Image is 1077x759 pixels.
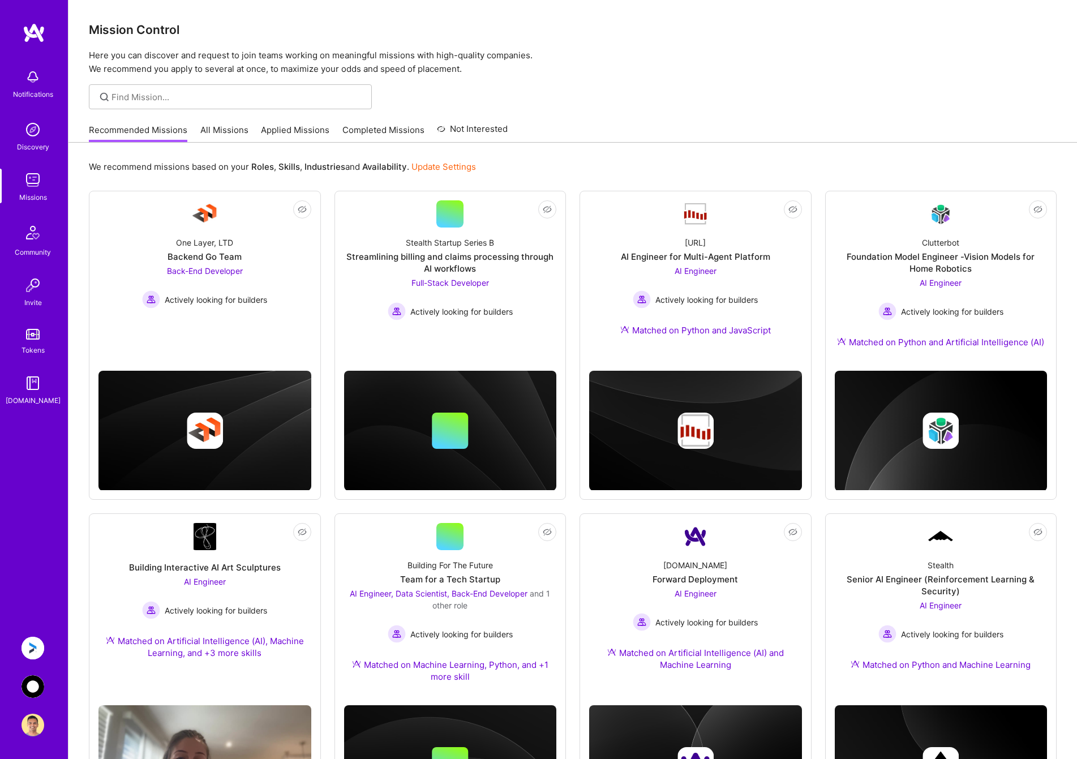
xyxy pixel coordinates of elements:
[298,205,307,214] i: icon EyeClosed
[400,573,500,585] div: Team for a Tech Startup
[922,237,959,248] div: Clutterbot
[589,371,802,491] img: cover
[922,413,959,449] img: Company logo
[98,523,311,696] a: Company LogoBuilding Interactive AI Art SculpturesAI Engineer Actively looking for buildersActive...
[682,202,709,226] img: Company Logo
[344,659,557,683] div: Matched on Machine Learning, Python, and +1 more skill
[410,628,513,640] span: Actively looking for builders
[98,635,311,659] div: Matched on Artificial Intelligence (AI), Machine Learning, and +3 more skills
[22,637,44,659] img: Anguleris: BIMsmart AI MVP
[543,528,552,537] i: icon EyeClosed
[165,604,267,616] span: Actively looking for builders
[24,297,42,308] div: Invite
[22,274,44,297] img: Invite
[98,371,311,491] img: cover
[89,161,476,173] p: We recommend missions based on your , , and .
[26,329,40,340] img: tokens
[129,561,281,573] div: Building Interactive AI Art Sculptures
[927,529,954,544] img: Company Logo
[187,413,223,449] img: Company logo
[22,118,44,141] img: discovery
[677,413,714,449] img: Company logo
[23,23,45,43] img: logo
[6,394,61,406] div: [DOMAIN_NAME]
[851,659,860,668] img: Ateam Purple Icon
[19,219,46,246] img: Community
[278,161,300,172] b: Skills
[788,528,797,537] i: icon EyeClosed
[620,324,771,336] div: Matched on Python and JavaScript
[920,278,962,288] span: AI Engineer
[675,589,716,598] span: AI Engineer
[298,528,307,537] i: icon EyeClosed
[344,200,557,341] a: Stealth Startup Series BStreamlining billing and claims processing through AI workflowsFull-Stack...
[17,141,49,153] div: Discovery
[142,290,160,308] img: Actively looking for builders
[621,251,770,263] div: AI Engineer for Multi-Agent Platform
[111,91,363,103] input: Find Mission...
[89,23,1057,37] h3: Mission Control
[1033,528,1042,537] i: icon EyeClosed
[362,161,407,172] b: Availability
[410,306,513,318] span: Actively looking for builders
[406,237,494,248] div: Stealth Startup Series B
[184,577,226,586] span: AI Engineer
[620,325,629,334] img: Ateam Purple Icon
[788,205,797,214] i: icon EyeClosed
[437,122,508,143] a: Not Interested
[142,601,160,619] img: Actively looking for builders
[19,637,47,659] a: Anguleris: BIMsmart AI MVP
[19,675,47,698] a: AnyTeam: Team for AI-Powered Sales Platform
[194,523,216,550] img: Company Logo
[837,336,1044,348] div: Matched on Python and Artificial Intelligence (AI)
[685,237,706,248] div: [URL]
[653,573,738,585] div: Forward Deployment
[22,714,44,736] img: User Avatar
[22,169,44,191] img: teamwork
[352,659,361,668] img: Ateam Purple Icon
[655,616,758,628] span: Actively looking for builders
[851,659,1031,671] div: Matched on Python and Machine Learning
[407,559,493,571] div: Building For The Future
[682,523,709,550] img: Company Logo
[200,124,248,143] a: All Missions
[835,200,1048,362] a: Company LogoClutterbotFoundation Model Engineer -Vision Models for Home RoboticsAI Engineer Activ...
[589,200,802,350] a: Company Logo[URL]AI Engineer for Multi-Agent PlatformAI Engineer Actively looking for buildersAct...
[927,201,954,228] img: Company Logo
[835,251,1048,275] div: Foundation Model Engineer -Vision Models for Home Robotics
[607,647,616,657] img: Ateam Purple Icon
[589,647,802,671] div: Matched on Artificial Intelligence (AI) and Machine Learning
[411,278,489,288] span: Full-Stack Developer
[835,371,1048,491] img: cover
[89,49,1057,76] p: Here you can discover and request to join teams working on meaningful missions with high-quality ...
[98,200,311,341] a: Company LogoOne Layer, LTDBackend Go TeamBack-End Developer Actively looking for buildersActively...
[106,636,115,645] img: Ateam Purple Icon
[920,601,962,610] span: AI Engineer
[165,294,267,306] span: Actively looking for builders
[22,66,44,88] img: bell
[835,573,1048,597] div: Senior AI Engineer (Reinforcement Learning & Security)
[633,290,651,308] img: Actively looking for builders
[15,246,51,258] div: Community
[98,91,111,104] i: icon SearchGrey
[19,191,47,203] div: Missions
[191,200,218,228] img: Company Logo
[19,714,47,736] a: User Avatar
[251,161,274,172] b: Roles
[901,628,1003,640] span: Actively looking for builders
[344,371,557,491] img: cover
[388,625,406,643] img: Actively looking for builders
[901,306,1003,318] span: Actively looking for builders
[411,161,476,172] a: Update Settings
[878,625,896,643] img: Actively looking for builders
[655,294,758,306] span: Actively looking for builders
[837,337,846,346] img: Ateam Purple Icon
[835,523,1048,684] a: Company LogoStealthSenior AI Engineer (Reinforcement Learning & Security)AI Engineer Actively loo...
[168,251,242,263] div: Backend Go Team
[543,205,552,214] i: icon EyeClosed
[342,124,424,143] a: Completed Missions
[304,161,345,172] b: Industries
[388,302,406,320] img: Actively looking for builders
[261,124,329,143] a: Applied Missions
[878,302,896,320] img: Actively looking for builders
